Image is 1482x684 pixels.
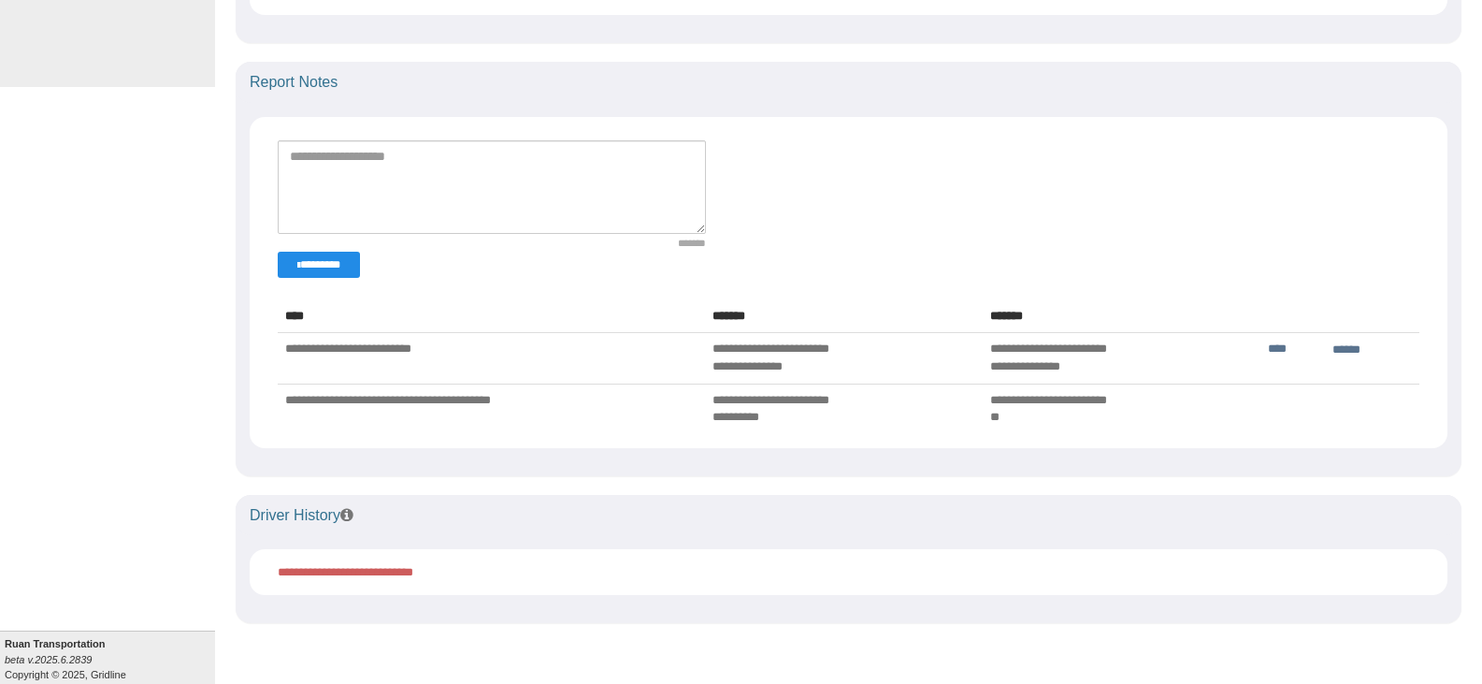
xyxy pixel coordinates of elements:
[236,62,1461,103] div: Report Notes
[5,638,106,649] b: Ruan Transportation
[5,636,215,682] div: Copyright © 2025, Gridline
[236,495,1461,536] div: Driver History
[278,252,360,278] button: Change Filter Options
[5,654,92,665] i: beta v.2025.6.2839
